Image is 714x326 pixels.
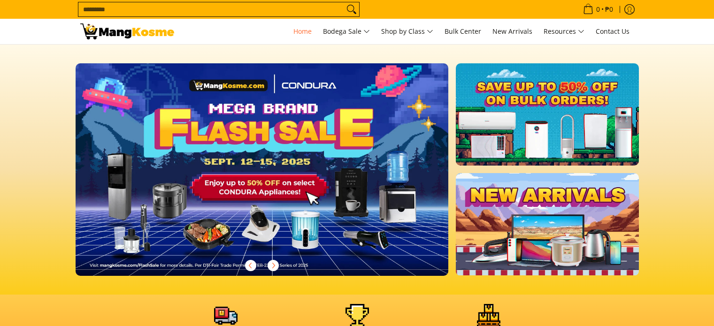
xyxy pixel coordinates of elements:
span: Bulk Center [445,27,481,36]
button: Search [344,2,359,16]
span: Home [293,27,312,36]
a: New Arrivals [488,19,537,44]
span: New Arrivals [492,27,532,36]
img: Desktop homepage 29339654 2507 42fb b9ff a0650d39e9ed [76,63,449,276]
span: Contact Us [596,27,630,36]
span: Shop by Class [381,26,433,38]
a: Contact Us [591,19,634,44]
a: Shop by Class [376,19,438,44]
span: ₱0 [604,6,614,13]
button: Next [263,255,284,276]
span: 0 [595,6,601,13]
span: Resources [544,26,584,38]
nav: Main Menu [184,19,634,44]
button: Previous [240,255,261,276]
a: Bulk Center [440,19,486,44]
span: Bodega Sale [323,26,370,38]
img: Mang Kosme: Your Home Appliances Warehouse Sale Partner! [80,23,174,39]
a: Resources [539,19,589,44]
a: Bodega Sale [318,19,375,44]
span: • [580,4,616,15]
a: Home [289,19,316,44]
